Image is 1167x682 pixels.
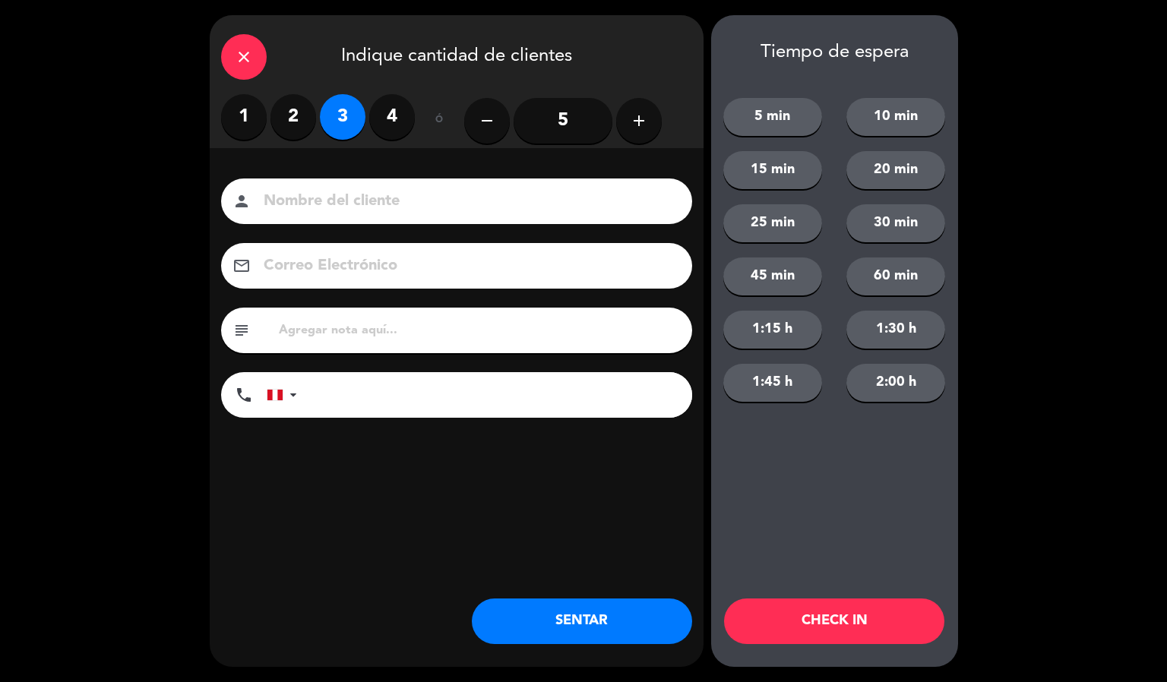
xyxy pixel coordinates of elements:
[262,253,672,279] input: Correo Electrónico
[232,192,251,210] i: person
[320,94,365,140] label: 3
[235,386,253,404] i: phone
[846,204,945,242] button: 30 min
[711,42,958,64] div: Tiempo de espera
[723,364,822,402] button: 1:45 h
[630,112,648,130] i: add
[277,320,681,341] input: Agregar nota aquí...
[723,151,822,189] button: 15 min
[723,98,822,136] button: 5 min
[846,98,945,136] button: 10 min
[846,257,945,295] button: 60 min
[616,98,662,144] button: add
[464,98,510,144] button: remove
[723,311,822,349] button: 1:15 h
[270,94,316,140] label: 2
[262,188,672,215] input: Nombre del cliente
[478,112,496,130] i: remove
[846,151,945,189] button: 20 min
[210,15,704,94] div: Indique cantidad de clientes
[846,311,945,349] button: 1:30 h
[472,598,692,644] button: SENTAR
[232,321,251,339] i: subject
[846,364,945,402] button: 2:00 h
[221,94,267,140] label: 1
[369,94,415,140] label: 4
[267,373,302,417] div: Peru (Perú): +51
[724,598,944,644] button: CHECK IN
[235,48,253,66] i: close
[723,257,822,295] button: 45 min
[415,94,464,147] div: ó
[232,257,251,275] i: email
[723,204,822,242] button: 25 min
